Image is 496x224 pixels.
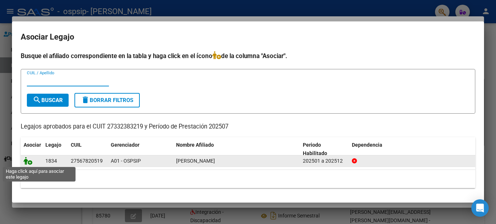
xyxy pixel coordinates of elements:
datatable-header-cell: Gerenciador [108,137,173,161]
span: Asociar [24,142,41,148]
div: 1 registros [21,170,475,188]
h4: Busque el afiliado correspondiente en la tabla y haga click en el ícono de la columna "Asociar". [21,51,475,61]
span: Buscar [33,97,63,103]
button: Borrar Filtros [74,93,140,107]
span: 1834 [45,158,57,164]
h2: Asociar Legajo [21,30,475,44]
span: Gerenciador [111,142,139,148]
p: Legajos aprobados para el CUIT 27332383219 y Período de Prestación 202507 [21,122,475,131]
datatable-header-cell: Legajo [42,137,68,161]
div: 202501 a 202512 [303,157,346,165]
div: Open Intercom Messenger [471,199,489,217]
datatable-header-cell: Dependencia [349,137,476,161]
datatable-header-cell: Asociar [21,137,42,161]
mat-icon: delete [81,95,90,104]
span: Nombre Afiliado [176,142,214,148]
span: Borrar Filtros [81,97,133,103]
span: Legajo [45,142,61,148]
div: 27567820519 [71,157,103,165]
mat-icon: search [33,95,41,104]
datatable-header-cell: Periodo Habilitado [300,137,349,161]
datatable-header-cell: CUIL [68,137,108,161]
span: A01 - OSPSIP [111,158,141,164]
span: GONZALEZ ALMENDRA [176,158,215,164]
button: Buscar [27,94,69,107]
span: Periodo Habilitado [303,142,327,156]
datatable-header-cell: Nombre Afiliado [173,137,300,161]
span: CUIL [71,142,82,148]
span: Dependencia [352,142,382,148]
